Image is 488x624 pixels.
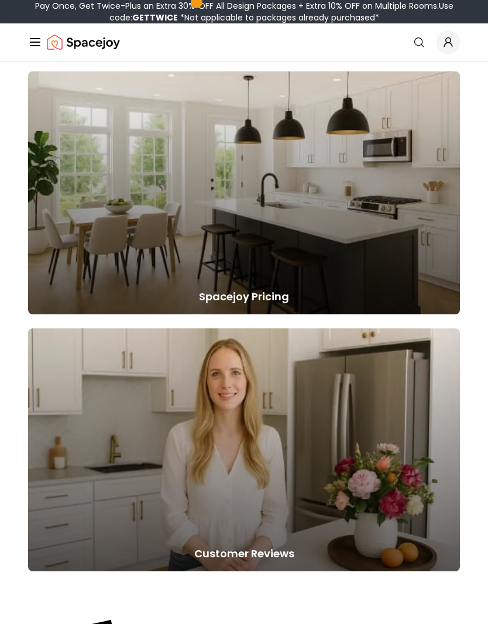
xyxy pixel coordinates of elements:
img: Spacejoy Logo [47,30,120,54]
a: Spacejoy [47,30,120,54]
a: Customer Reviews [28,328,460,571]
h5: Customer Reviews [28,546,460,562]
b: GETTWICE [132,12,178,23]
a: Spacejoy Pricing [28,71,460,314]
span: *Not applicable to packages already purchased* [178,12,379,23]
h5: Spacejoy Pricing [28,289,460,305]
nav: Global [28,23,460,61]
